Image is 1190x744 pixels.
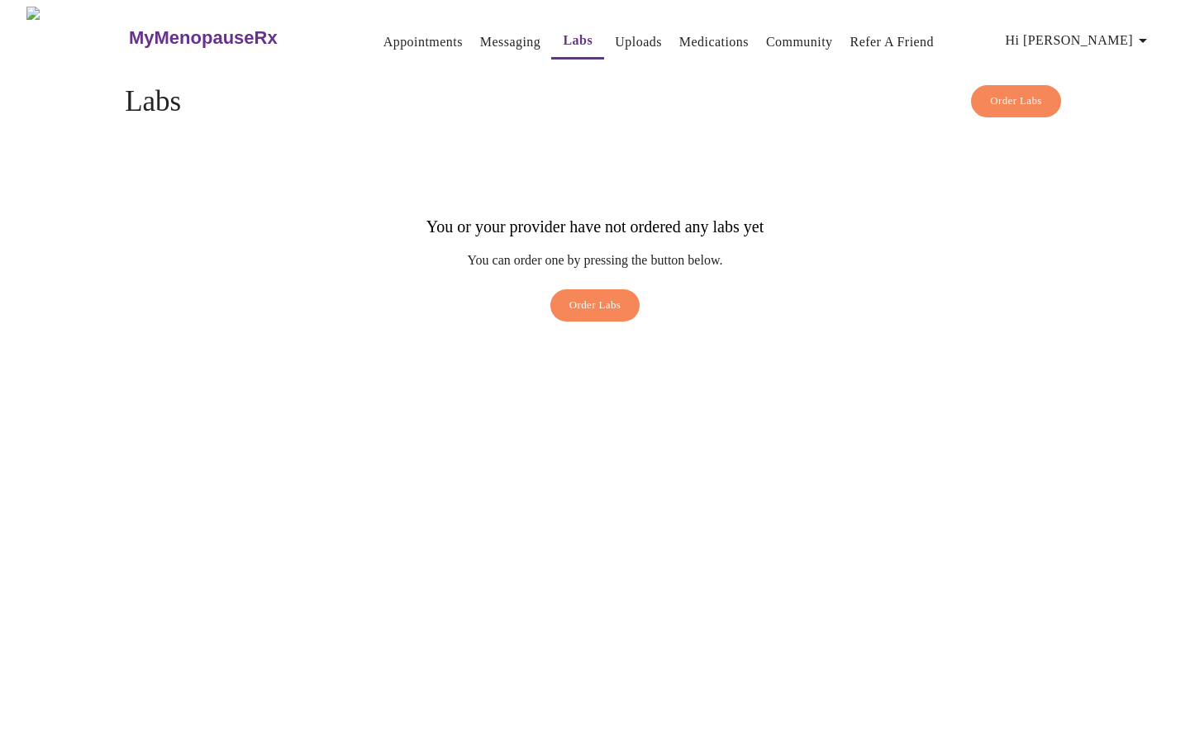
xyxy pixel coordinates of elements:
button: Medications [673,26,755,59]
button: Refer a Friend [844,26,941,59]
a: Refer a Friend [850,31,935,54]
a: Appointments [383,31,463,54]
p: You can order one by pressing the button below. [426,253,764,268]
span: Hi [PERSON_NAME] [1006,29,1153,52]
a: Messaging [480,31,540,54]
button: Hi [PERSON_NAME] [999,24,1159,57]
h4: Labs [125,85,1065,118]
h3: You or your provider have not ordered any labs yet [426,217,764,236]
span: Order Labs [990,92,1042,111]
h3: MyMenopauseRx [129,27,278,49]
a: Labs [563,29,593,52]
a: Community [766,31,833,54]
button: Community [759,26,840,59]
button: Appointments [377,26,469,59]
button: Order Labs [971,85,1061,117]
img: MyMenopauseRx Logo [26,7,126,69]
a: Uploads [615,31,662,54]
button: Order Labs [550,289,640,322]
button: Labs [551,24,604,60]
button: Uploads [608,26,669,59]
span: Order Labs [569,296,621,315]
a: MyMenopauseRx [126,9,343,67]
a: Medications [679,31,749,54]
button: Messaging [474,26,547,59]
a: Order Labs [546,289,645,330]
